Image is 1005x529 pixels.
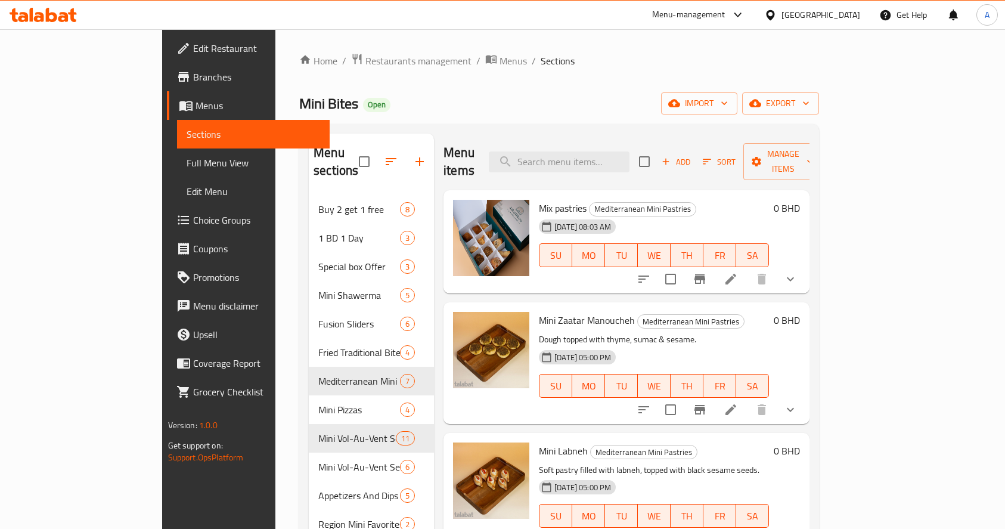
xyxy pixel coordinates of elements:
[671,374,703,398] button: TH
[401,404,414,416] span: 4
[400,231,415,245] div: items
[400,317,415,331] div: items
[539,332,769,347] p: Dough topped with thyme, sumac & sesame.
[187,184,321,199] span: Edit Menu
[168,450,244,465] a: Support.OpsPlatform
[401,490,414,502] span: 5
[747,265,776,293] button: delete
[400,403,415,417] div: items
[776,395,805,424] button: show more
[675,508,699,525] span: TH
[363,98,390,112] div: Open
[539,243,572,267] button: SU
[638,243,671,267] button: WE
[590,445,697,459] div: Mediterranean Mini Pastries
[629,395,658,424] button: sort-choices
[638,504,671,528] button: WE
[400,460,415,474] div: items
[783,403,798,417] svg: Show Choices
[591,446,697,459] span: Mediterranean Mini Pastries
[309,195,434,224] div: Buy 2 get 1 free8
[318,488,400,503] span: Appetizers And Dips
[318,345,400,360] span: Fried Traditional Bites
[318,288,400,302] span: Mini Shawerma
[168,417,197,433] span: Version:
[671,504,703,528] button: TH
[167,320,330,349] a: Upsell
[661,92,737,115] button: import
[703,374,736,398] button: FR
[643,508,666,525] span: WE
[539,463,769,478] p: Soft pastry filled with labneh, topped with black sesame seeds.
[685,395,714,424] button: Branch-specific-item
[352,149,377,174] span: Select all sections
[572,374,605,398] button: MO
[753,147,814,177] span: Manage items
[167,263,330,292] a: Promotions
[550,482,616,493] span: [DATE] 05:00 PM
[610,378,633,395] span: TU
[309,252,434,281] div: Special box Offer3
[783,272,798,286] svg: Show Choices
[401,290,414,301] span: 5
[318,431,396,446] span: Mini Vol-Au-Vent Selection (Sweet)
[167,378,330,406] a: Grocery Checklist
[401,261,414,273] span: 3
[774,443,800,459] h6: 0 BHD
[167,292,330,320] a: Menu disclaimer
[318,317,400,331] div: Fusion Sliders
[572,504,605,528] button: MO
[658,267,683,292] span: Select to update
[544,247,567,264] span: SU
[453,443,529,519] img: Mini Labneh
[193,356,321,370] span: Coverage Report
[168,438,223,453] span: Get support on:
[309,338,434,367] div: Fried Traditional Bites4
[742,92,819,115] button: export
[776,265,805,293] button: show more
[365,54,472,68] span: Restaurants management
[193,41,321,55] span: Edit Restaurant
[309,281,434,310] div: Mini Shawerma5
[671,243,703,267] button: TH
[401,204,414,215] span: 8
[342,54,346,68] li: /
[708,378,731,395] span: FR
[318,231,400,245] div: 1 BD 1 Day
[193,213,321,227] span: Choice Groups
[167,34,330,63] a: Edit Restaurant
[309,395,434,424] div: Mini Pizzas4
[985,8,990,21] span: A
[193,70,321,84] span: Branches
[400,288,415,302] div: items
[309,453,434,481] div: Mini Vol-Au-Vent Selection6
[541,54,575,68] span: Sections
[199,417,218,433] span: 1.0.0
[708,508,731,525] span: FR
[577,378,600,395] span: MO
[401,376,414,387] span: 7
[605,374,638,398] button: TU
[629,265,658,293] button: sort-choices
[671,96,728,111] span: import
[318,460,400,474] div: Mini Vol-Au-Vent Selection
[377,147,405,176] span: Sort sections
[401,462,414,473] span: 6
[485,53,527,69] a: Menus
[443,144,474,180] h2: Menu items
[193,299,321,313] span: Menu disclaimer
[318,403,400,417] div: Mini Pizzas
[658,397,683,422] span: Select to update
[577,508,600,525] span: MO
[167,91,330,120] a: Menus
[643,378,666,395] span: WE
[539,504,572,528] button: SU
[167,234,330,263] a: Coupons
[318,259,400,274] div: Special box Offer
[589,202,696,216] div: Mediterranean Mini Pastries
[660,155,692,169] span: Add
[314,144,359,180] h2: Menu sections
[309,224,434,252] div: 1 BD 1 Day3
[544,378,567,395] span: SU
[703,504,736,528] button: FR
